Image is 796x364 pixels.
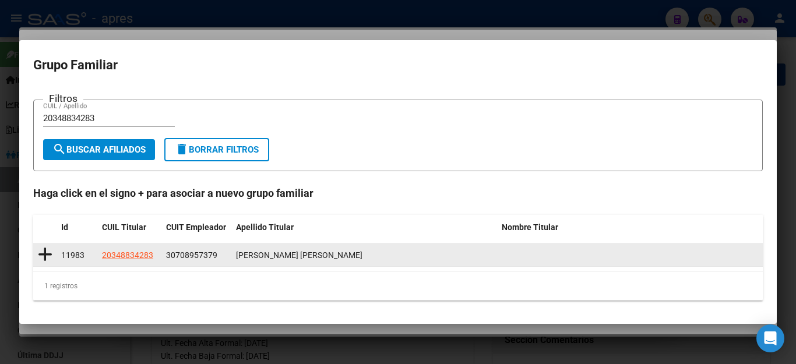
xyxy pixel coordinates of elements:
[756,324,784,352] div: Open Intercom Messenger
[43,139,155,160] button: Buscar Afiliados
[175,144,259,155] span: Borrar Filtros
[236,250,362,260] span: ZALAZAR ANGEL LEONARDO
[52,144,146,155] span: Buscar Afiliados
[52,142,66,156] mat-icon: search
[102,250,153,260] span: 20348834283
[175,142,189,156] mat-icon: delete
[236,222,294,232] span: Apellido Titular
[161,215,231,240] datatable-header-cell: CUIT Empleador
[33,54,763,76] h2: Grupo Familiar
[164,138,269,161] button: Borrar Filtros
[33,185,763,201] h4: Haga click en el signo + para asociar a nuevo grupo familiar
[43,91,83,106] h3: Filtros
[502,222,558,232] span: Nombre Titular
[102,222,146,232] span: CUIL Titular
[166,250,217,260] span: 30708957379
[33,271,763,301] div: 1 registros
[97,215,161,240] datatable-header-cell: CUIL Titular
[231,215,497,240] datatable-header-cell: Apellido Titular
[57,215,97,240] datatable-header-cell: Id
[61,222,68,232] span: Id
[166,222,226,232] span: CUIT Empleador
[497,215,763,240] datatable-header-cell: Nombre Titular
[61,250,84,260] span: 11983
